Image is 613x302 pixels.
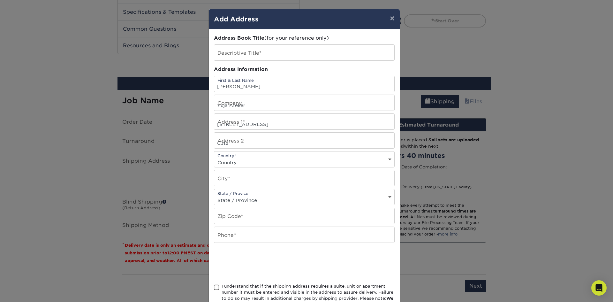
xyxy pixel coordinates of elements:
button: × [385,9,399,27]
h4: Add Address [214,14,395,24]
span: Address Book Title [214,35,264,41]
iframe: reCAPTCHA [214,251,311,275]
div: (for your reference only) [214,35,395,42]
div: Address Information [214,66,395,73]
div: Open Intercom Messenger [591,280,607,296]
